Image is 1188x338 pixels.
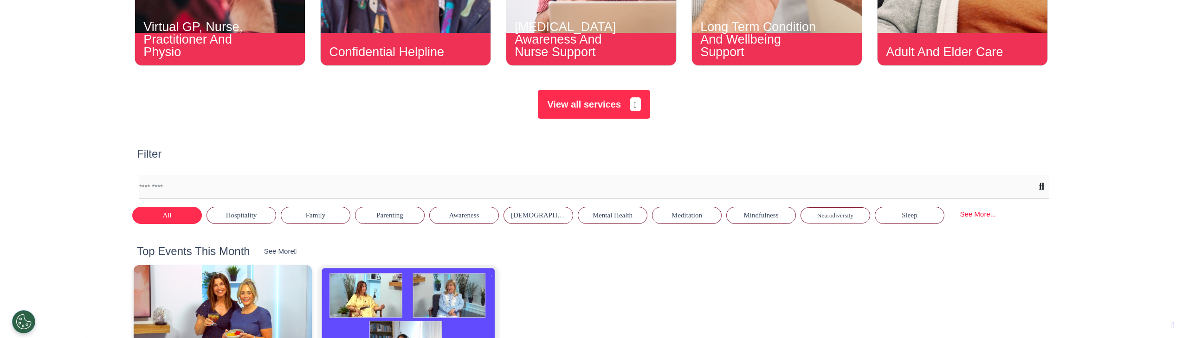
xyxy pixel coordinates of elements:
button: Neurodiversity [801,207,870,223]
button: Parenting [355,207,425,224]
h2: Filter [137,147,161,161]
button: [DEMOGRAPHIC_DATA] Health [504,207,573,224]
div: See More [264,246,297,257]
button: Meditation [652,207,722,224]
button: Mindfulness [726,207,796,224]
div: Long Term Condition And Wellbeing Support [700,21,819,58]
button: Open Preferences [12,310,35,333]
button: Mental Health [578,207,647,224]
div: Confidential Helpline [329,46,448,58]
button: Family [281,207,350,224]
h2: Top Events This Month [137,245,250,258]
div: Virtual GP, Nurse, Practitioner And Physio [143,21,262,58]
button: Hospitality [207,207,276,224]
div: [MEDICAL_DATA] Awareness And Nurse Support [515,21,633,58]
button: All [132,207,202,224]
button: Awareness [429,207,499,224]
button: View all services [538,90,650,119]
button: Sleep [875,207,944,224]
div: See More... [949,206,1007,223]
div: Adult And Elder Care [886,46,1005,58]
